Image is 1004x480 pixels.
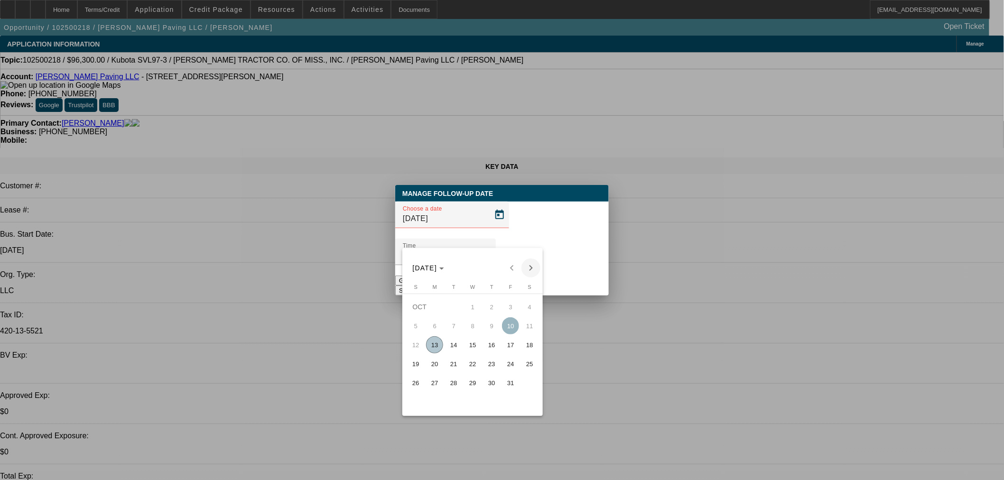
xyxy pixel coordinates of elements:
span: 4 [521,298,538,315]
span: 8 [464,317,481,334]
button: October 13, 2025 [425,335,444,354]
button: October 28, 2025 [444,373,463,392]
span: S [528,284,531,290]
span: T [490,284,493,290]
button: October 14, 2025 [444,335,463,354]
span: 11 [521,317,538,334]
button: October 11, 2025 [520,316,539,335]
span: [DATE] [413,264,437,272]
button: October 17, 2025 [501,335,520,354]
button: October 24, 2025 [501,354,520,373]
button: October 21, 2025 [444,354,463,373]
span: W [470,284,475,290]
span: 3 [502,298,519,315]
span: 18 [521,336,538,353]
span: 27 [426,374,443,391]
span: 23 [483,355,500,372]
span: 16 [483,336,500,353]
span: 1 [464,298,481,315]
td: OCT [406,297,463,316]
span: 25 [521,355,538,372]
button: October 22, 2025 [463,354,482,373]
button: October 23, 2025 [482,354,501,373]
button: October 1, 2025 [463,297,482,316]
button: October 20, 2025 [425,354,444,373]
span: 30 [483,374,500,391]
button: October 4, 2025 [520,297,539,316]
span: 6 [426,317,443,334]
button: October 30, 2025 [482,373,501,392]
button: October 16, 2025 [482,335,501,354]
span: 20 [426,355,443,372]
button: October 27, 2025 [425,373,444,392]
span: 5 [407,317,424,334]
button: October 29, 2025 [463,373,482,392]
span: 14 [445,336,462,353]
button: October 9, 2025 [482,316,501,335]
button: October 6, 2025 [425,316,444,335]
span: T [452,284,456,290]
button: October 10, 2025 [501,316,520,335]
button: Next month [521,258,540,277]
span: 26 [407,374,424,391]
span: 19 [407,355,424,372]
span: 13 [426,336,443,353]
button: October 5, 2025 [406,316,425,335]
button: October 3, 2025 [501,297,520,316]
span: M [433,284,437,290]
span: 28 [445,374,462,391]
span: 17 [502,336,519,353]
span: 2 [483,298,500,315]
span: 10 [502,317,519,334]
button: October 7, 2025 [444,316,463,335]
span: 24 [502,355,519,372]
span: 22 [464,355,481,372]
button: October 18, 2025 [520,335,539,354]
span: F [509,284,512,290]
button: October 12, 2025 [406,335,425,354]
span: 29 [464,374,481,391]
span: 31 [502,374,519,391]
button: October 2, 2025 [482,297,501,316]
button: October 31, 2025 [501,373,520,392]
button: October 15, 2025 [463,335,482,354]
button: October 19, 2025 [406,354,425,373]
span: 7 [445,317,462,334]
button: Choose month and year [409,259,448,277]
button: October 25, 2025 [520,354,539,373]
button: October 8, 2025 [463,316,482,335]
span: S [414,284,418,290]
span: 21 [445,355,462,372]
span: 12 [407,336,424,353]
button: October 26, 2025 [406,373,425,392]
span: 15 [464,336,481,353]
span: 9 [483,317,500,334]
